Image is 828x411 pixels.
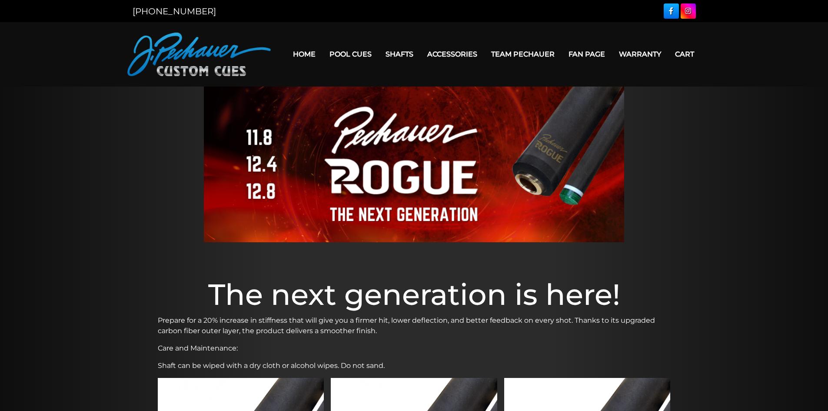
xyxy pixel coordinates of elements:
a: Warranty [612,43,668,65]
img: Pechauer Custom Cues [127,33,271,76]
a: Home [286,43,323,65]
p: Shaft can be wiped with a dry cloth or alcohol wipes. Do not sand. [158,361,671,371]
p: Prepare for a 20% increase in stiffness that will give you a firmer hit, lower deflection, and be... [158,315,671,336]
a: Cart [668,43,701,65]
a: Accessories [420,43,484,65]
a: Fan Page [562,43,612,65]
a: Team Pechauer [484,43,562,65]
a: Pool Cues [323,43,379,65]
p: Care and Maintenance: [158,343,671,354]
a: [PHONE_NUMBER] [133,6,216,17]
a: Shafts [379,43,420,65]
h1: The next generation is here! [158,277,671,312]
